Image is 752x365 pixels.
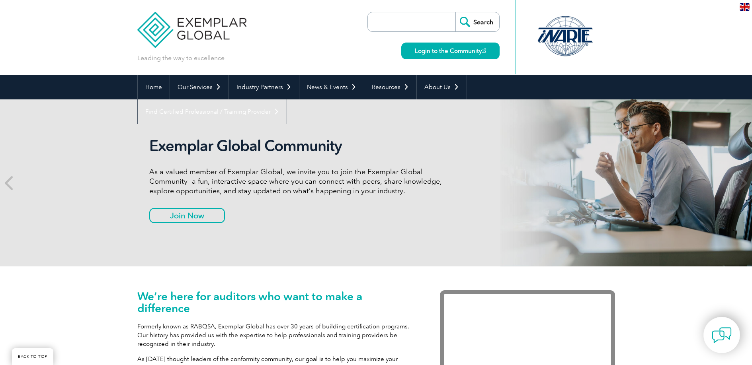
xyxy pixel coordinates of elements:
[12,348,53,365] a: BACK TO TOP
[170,75,229,99] a: Our Services
[149,137,448,155] h2: Exemplar Global Community
[482,49,486,53] img: open_square.png
[137,322,416,348] p: Formerly known as RABQSA, Exemplar Global has over 30 years of building certification programs. O...
[138,99,287,124] a: Find Certified Professional / Training Provider
[149,167,448,196] p: As a valued member of Exemplar Global, we invite you to join the Exemplar Global Community—a fun,...
[137,290,416,314] h1: We’re here for auditors who want to make a difference
[455,12,499,31] input: Search
[138,75,170,99] a: Home
[740,3,750,11] img: en
[299,75,364,99] a: News & Events
[229,75,299,99] a: Industry Partners
[712,325,732,345] img: contact-chat.png
[401,43,500,59] a: Login to the Community
[149,208,225,223] a: Join Now
[364,75,416,99] a: Resources
[417,75,467,99] a: About Us
[137,54,225,62] p: Leading the way to excellence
